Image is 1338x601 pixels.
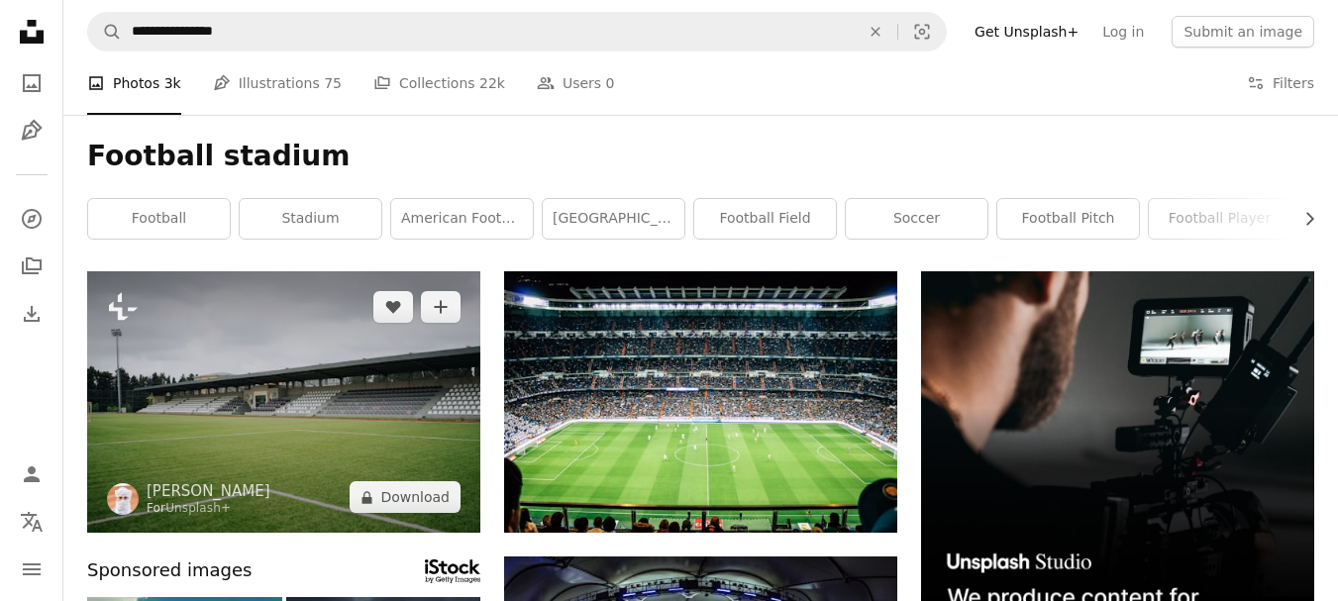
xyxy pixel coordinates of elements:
[12,454,51,494] a: Log in / Sign up
[997,199,1139,239] a: football pitch
[147,501,270,517] div: For
[1172,16,1314,48] button: Submit an image
[1090,16,1156,48] a: Log in
[87,139,1314,174] h1: Football stadium
[898,13,946,50] button: Visual search
[537,51,615,115] a: Users 0
[373,51,505,115] a: Collections 22k
[963,16,1090,48] a: Get Unsplash+
[87,12,947,51] form: Find visuals sitewide
[87,393,480,411] a: a soccer field with empty bleachers on a cloudy day
[504,393,897,411] a: soccer field
[1247,51,1314,115] button: Filters
[1291,199,1314,239] button: scroll list to the right
[421,291,461,323] button: Add to Collection
[479,72,505,94] span: 22k
[694,199,836,239] a: football field
[12,247,51,286] a: Collections
[88,13,122,50] button: Search Unsplash
[543,199,684,239] a: [GEOGRAPHIC_DATA]
[846,199,987,239] a: soccer
[854,13,897,50] button: Clear
[87,556,252,585] span: Sponsored images
[165,501,231,515] a: Unsplash+
[350,481,461,513] button: Download
[107,483,139,515] img: Go to Ahmed's profile
[213,51,342,115] a: Illustrations 75
[324,72,342,94] span: 75
[12,12,51,55] a: Home — Unsplash
[12,63,51,103] a: Photos
[373,291,413,323] button: Like
[1149,199,1290,239] a: football player
[88,199,230,239] a: football
[12,294,51,334] a: Download History
[12,502,51,542] button: Language
[147,481,270,501] a: [PERSON_NAME]
[240,199,381,239] a: stadium
[504,271,897,533] img: soccer field
[606,72,615,94] span: 0
[391,199,533,239] a: american football stadium
[12,550,51,589] button: Menu
[12,199,51,239] a: Explore
[87,271,480,533] img: a soccer field with empty bleachers on a cloudy day
[12,111,51,150] a: Illustrations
